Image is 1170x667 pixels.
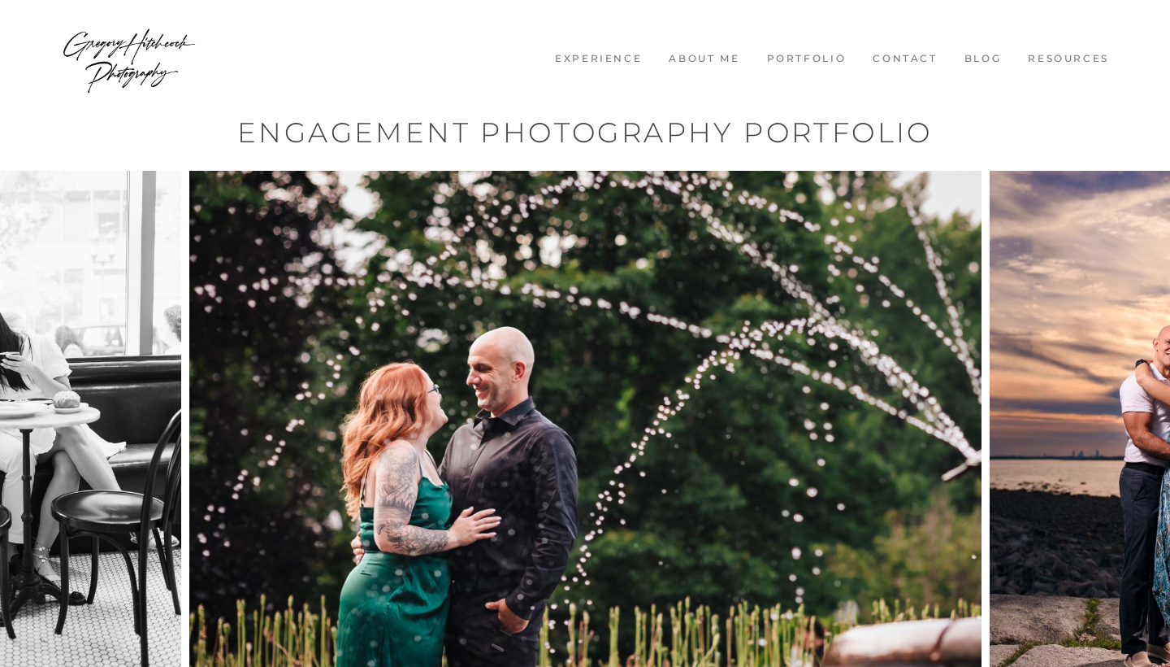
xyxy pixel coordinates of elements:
[110,114,1060,153] h1: Engagement Photography Portfolio
[61,8,197,106] img: Wedding Photographer Boston - Gregory Hitchcock Photography
[660,52,749,66] a: About me
[955,52,1011,66] a: Blog
[1019,52,1119,66] a: Resources
[757,52,856,66] a: Portfolio
[864,52,947,66] a: Contact
[546,52,652,66] a: Experience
